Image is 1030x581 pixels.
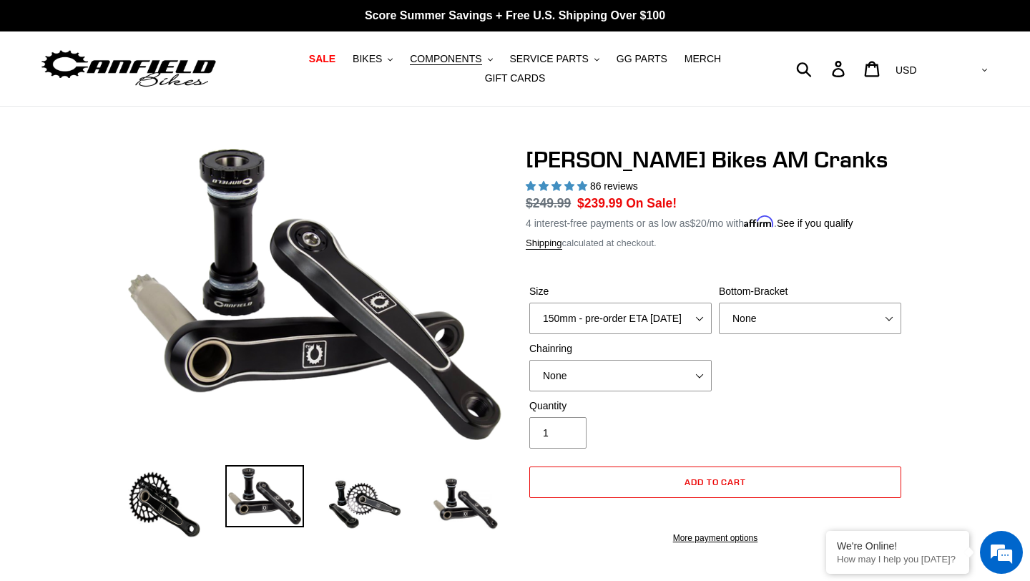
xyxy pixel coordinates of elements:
[325,465,404,544] img: Load image into Gallery viewer, Canfield Bikes AM Cranks
[410,53,481,65] span: COMPONENTS
[837,554,958,565] p: How may I help you today?
[526,236,905,250] div: calculated at checkout.
[125,465,204,544] img: Load image into Gallery viewer, Canfield Bikes AM Cranks
[526,213,853,231] p: 4 interest-free payments or as low as /mo with .
[478,69,553,88] a: GIFT CARDS
[626,194,677,213] span: On Sale!
[685,53,721,65] span: MERCH
[744,215,774,228] span: Affirm
[690,218,707,229] span: $20
[529,341,712,356] label: Chainring
[529,284,712,299] label: Size
[777,218,853,229] a: See if you qualify - Learn more about Affirm Financing (opens in modal)
[302,49,343,69] a: SALE
[526,146,905,173] h1: [PERSON_NAME] Bikes AM Cranks
[609,49,675,69] a: GG PARTS
[426,465,504,544] img: Load image into Gallery viewer, CANFIELD-AM_DH-CRANKS
[685,477,747,487] span: Add to cart
[719,284,901,299] label: Bottom-Bracket
[526,180,590,192] span: 4.97 stars
[403,49,499,69] button: COMPONENTS
[529,532,901,545] a: More payment options
[225,465,304,528] img: Load image into Gallery viewer, Canfield Cranks
[309,53,335,65] span: SALE
[353,53,382,65] span: BIKES
[837,540,958,552] div: We're Online!
[577,196,622,210] span: $239.99
[502,49,606,69] button: SERVICE PARTS
[529,399,712,414] label: Quantity
[526,196,571,210] s: $249.99
[509,53,588,65] span: SERVICE PARTS
[485,72,546,84] span: GIFT CARDS
[590,180,638,192] span: 86 reviews
[804,53,840,84] input: Search
[529,467,901,498] button: Add to cart
[677,49,728,69] a: MERCH
[526,238,562,250] a: Shipping
[39,47,218,92] img: Canfield Bikes
[345,49,400,69] button: BIKES
[617,53,667,65] span: GG PARTS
